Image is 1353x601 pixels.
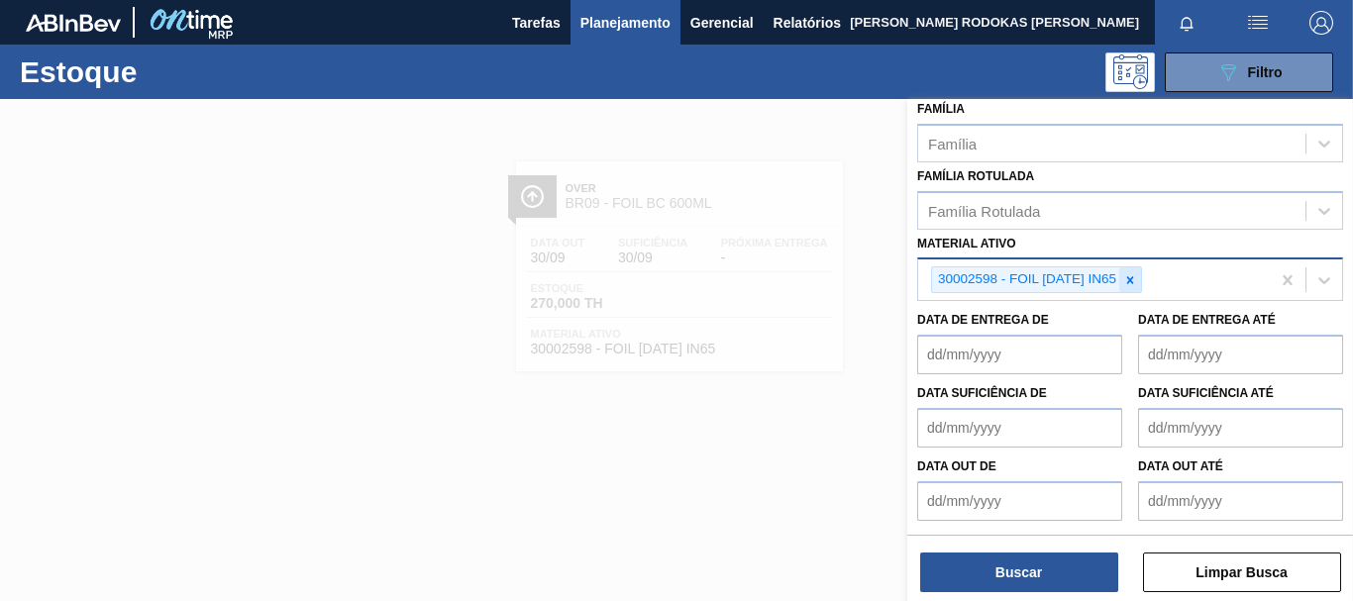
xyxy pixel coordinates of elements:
input: dd/mm/yyyy [1138,481,1343,521]
label: Família [917,102,965,116]
label: Data de Entrega de [917,313,1049,327]
img: Logout [1309,11,1333,35]
div: Família Rotulada [928,202,1040,219]
span: Filtro [1248,64,1283,80]
h1: Estoque [20,60,297,83]
img: userActions [1246,11,1270,35]
label: Data out de [917,459,996,473]
div: Família [928,135,977,151]
span: Planejamento [580,11,671,35]
div: Pogramando: nenhum usuário selecionado [1105,52,1155,92]
div: 30002598 - FOIL [DATE] IN65 [932,267,1119,292]
button: Notificações [1155,9,1218,37]
span: Relatórios [774,11,841,35]
input: dd/mm/yyyy [917,408,1122,448]
span: Tarefas [512,11,561,35]
label: Data de Entrega até [1138,313,1276,327]
input: dd/mm/yyyy [1138,335,1343,374]
input: dd/mm/yyyy [917,335,1122,374]
button: Filtro [1165,52,1333,92]
label: Data suficiência até [1138,386,1274,400]
label: Data out até [1138,459,1223,473]
span: Gerencial [690,11,754,35]
img: TNhmsLtSVTkK8tSr43FrP2fwEKptu5GPRR3wAAAABJRU5ErkJggg== [26,14,121,32]
label: Família Rotulada [917,169,1034,183]
label: Material ativo [917,237,1016,250]
label: Data suficiência de [917,386,1047,400]
input: dd/mm/yyyy [917,481,1122,521]
input: dd/mm/yyyy [1138,408,1343,448]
